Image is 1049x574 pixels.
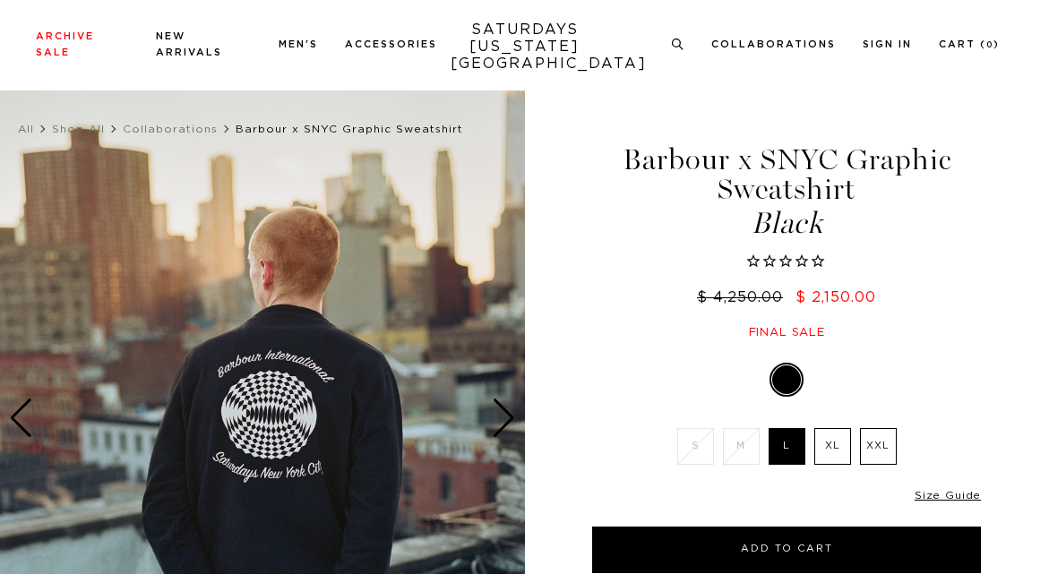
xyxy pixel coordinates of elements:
[345,39,437,49] a: Accessories
[9,398,33,438] div: Previous slide
[915,490,981,501] a: Size Guide
[711,39,836,49] a: Collaborations
[156,31,222,57] a: New Arrivals
[589,145,984,238] h1: Barbour x SNYC Graphic Sweatshirt
[986,41,993,49] small: 0
[52,124,105,134] a: Shop All
[451,21,598,73] a: SATURDAYS[US_STATE][GEOGRAPHIC_DATA]
[795,290,876,304] span: $ 2,150.00
[589,325,984,340] div: Final sale
[814,428,851,465] label: XL
[279,39,318,49] a: Men's
[772,365,801,394] label: Black
[589,209,984,238] span: Black
[863,39,912,49] a: Sign In
[18,124,34,134] a: All
[592,527,981,573] button: Add to Cart
[697,290,790,304] del: $ 4,250.00
[236,124,463,134] span: Barbour x SNYC Graphic Sweatshirt
[589,253,984,272] span: Rated 0.0 out of 5 stars 0 reviews
[939,39,1000,49] a: Cart (0)
[123,124,218,134] a: Collaborations
[860,428,897,465] label: XXL
[492,398,516,438] div: Next slide
[36,31,94,57] a: Archive Sale
[769,428,805,465] label: L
